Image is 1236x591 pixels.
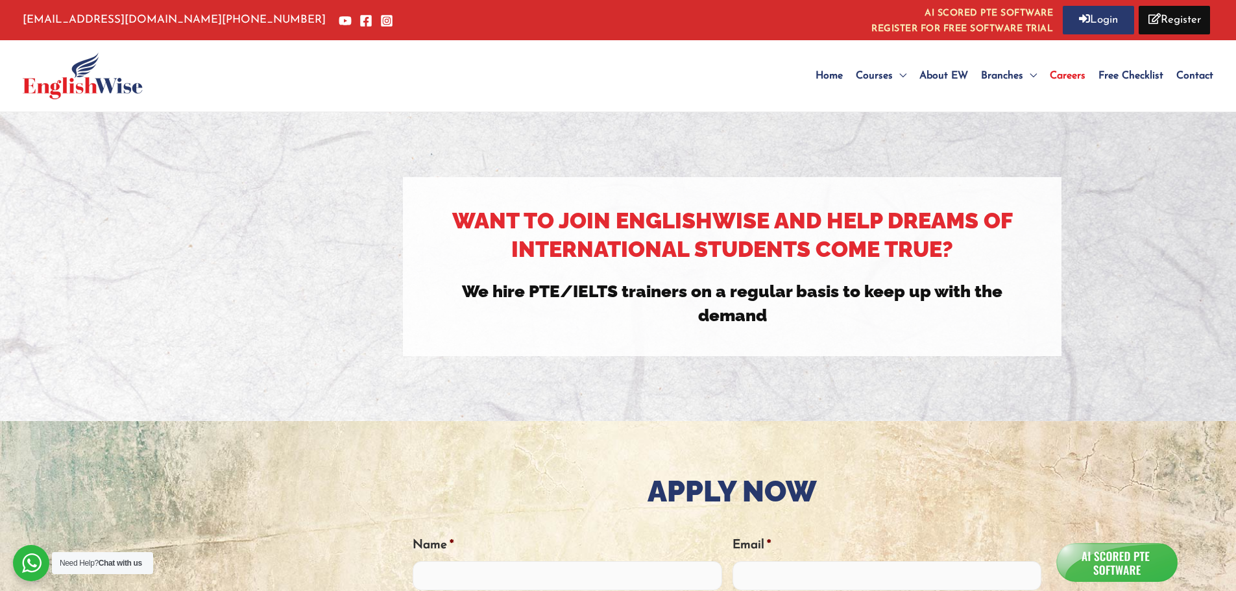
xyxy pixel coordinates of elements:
a: [EMAIL_ADDRESS][DOMAIN_NAME] [23,14,222,25]
p: [PHONE_NUMBER] [23,10,326,30]
label: Name [413,538,454,554]
a: AI SCORED PTE SOFTWAREREGISTER FOR FREE SOFTWARE TRIAL [871,6,1053,34]
a: Facebook [359,14,372,27]
h3: We hire PTE/IELTS trainers on a regular basis to keep up with the demand [439,280,1026,327]
span: Home [816,71,843,81]
span: Branches [981,71,1023,81]
a: YouTube [339,14,352,27]
span: Free Checklist [1098,71,1163,81]
a: Free Checklist [1092,47,1170,105]
a: About EW [913,47,975,105]
strong: Apply Now [648,474,817,509]
a: Home [809,47,849,105]
span: About EW [919,71,968,81]
span: Contact [1176,71,1213,81]
strong: Chat with us [99,559,142,568]
a: Register [1139,6,1210,34]
span: Careers [1050,71,1085,81]
strong: Want to join EnglishWise and help dreams of international students come true? [452,208,1013,262]
span: Courses [856,71,893,81]
nav: Site Navigation [809,47,1213,105]
img: icon_a.png [1058,544,1175,581]
a: Contact [1170,47,1213,105]
a: Login [1063,6,1134,34]
a: Careers [1043,47,1092,105]
i: AI SCORED PTE SOFTWARE [871,6,1053,21]
label: Email [733,538,771,554]
a: Branches [975,47,1043,105]
a: Instagram [380,14,393,27]
span: Need Help? [60,559,142,568]
a: Courses [849,47,913,105]
img: English Wise [23,53,143,99]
